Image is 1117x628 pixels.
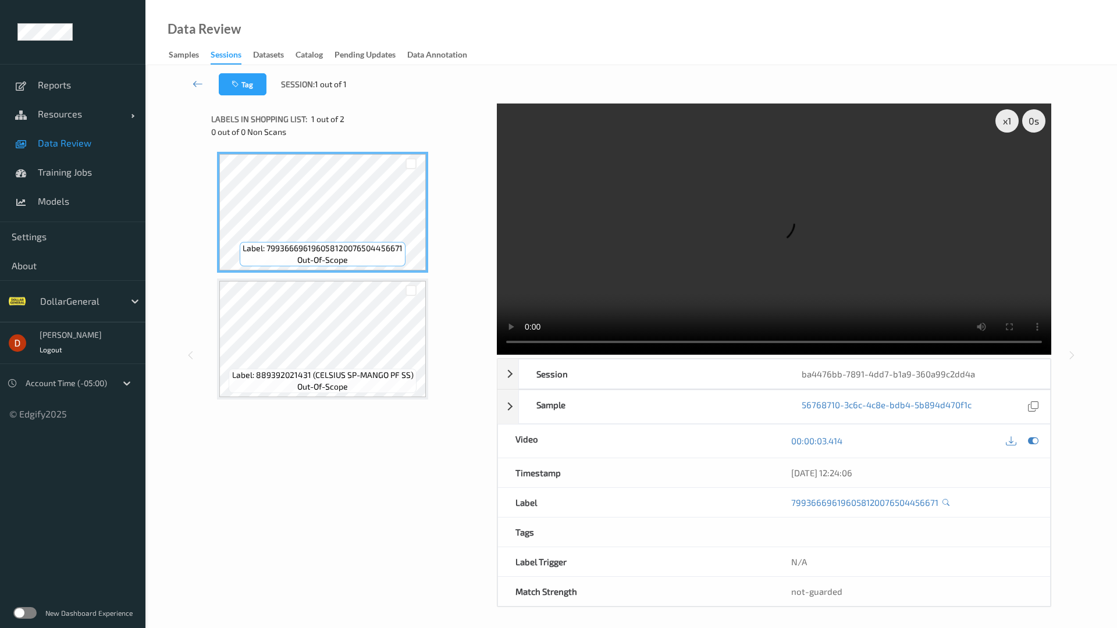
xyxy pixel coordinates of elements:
div: Catalog [296,49,323,63]
div: Session [519,359,785,388]
div: Sessions [211,49,241,65]
div: Tags [498,518,774,547]
div: Data Review [168,23,241,35]
span: 1 out of 1 [315,78,347,90]
a: Catalog [296,47,335,63]
div: Sample [519,390,785,423]
div: [DATE] 12:24:06 [791,467,1033,479]
span: Session: [281,78,315,90]
a: 799366696196058120076504456671 [791,497,938,508]
div: not-guarded [791,586,1033,597]
div: Pending Updates [335,49,396,63]
div: N/A [774,547,1050,576]
div: Samples [169,49,199,63]
div: Data Annotation [407,49,467,63]
div: Label Trigger [498,547,774,576]
span: 1 out of 2 [311,113,344,125]
button: Tag [219,73,266,95]
div: Match Strength [498,577,774,606]
a: Data Annotation [407,47,479,63]
a: 56768710-3c6c-4c8e-bdb4-5b894d470f1c [802,399,972,415]
div: 0 out of 0 Non Scans [211,126,489,138]
span: out-of-scope [297,254,348,266]
div: Datasets [253,49,284,63]
a: Samples [169,47,211,63]
div: ba4476bb-7891-4dd7-b1a9-360a99c2dd4a [784,359,1050,388]
div: Sessionba4476bb-7891-4dd7-b1a9-360a99c2dd4a [497,359,1051,389]
a: Sessions [211,47,253,65]
span: Labels in shopping list: [211,113,307,125]
div: Sample56768710-3c6c-4c8e-bdb4-5b894d470f1c [497,390,1051,424]
a: Datasets [253,47,296,63]
a: Pending Updates [335,47,407,63]
span: out-of-scope [297,381,348,392]
a: 00:00:03.414 [791,435,842,447]
div: x 1 [995,109,1019,133]
div: Label [498,488,774,517]
span: Label: 799366696196058120076504456671 [243,242,403,254]
div: Video [498,424,774,458]
div: Timestamp [498,458,774,487]
span: Label: 889392021431 (CELSIUS SP-MANGO PF SS) [232,369,414,381]
div: 0 s [1022,109,1045,133]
